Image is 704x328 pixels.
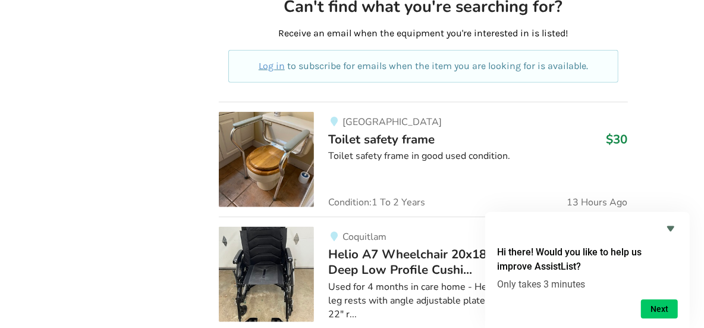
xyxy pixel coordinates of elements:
[497,279,678,290] p: Only takes 3 minutes
[328,280,627,321] div: Used for 4 months in care home - Helio A7 Wheelchair, swing away leg rests with angle adjustable ...
[259,60,285,71] a: Log in
[606,132,628,147] h3: $30
[328,149,627,163] div: Toilet safety frame in good used condition.
[342,115,442,129] span: [GEOGRAPHIC_DATA]
[219,102,627,217] a: bathroom safety-toilet safety frame[GEOGRAPHIC_DATA]Toilet safety frame$30Toilet safety frame in ...
[228,27,618,40] p: Receive an email when the equipment you're interested in is listed!
[243,60,604,73] p: to subscribe for emails when the item you are looking for is available.
[497,221,678,318] div: Hi there! Would you like to help us improve AssistList?
[342,230,386,243] span: Coquitlam
[328,131,435,148] span: Toilet safety frame
[219,227,314,322] img: mobility-helio a7 wheelchair 20x18x15; geo matrix hybrid deep low profile cushion (brand new) 20x...
[328,198,425,207] span: Condition: 1 To 2 Years
[567,198,628,207] span: 13 Hours Ago
[219,112,314,207] img: bathroom safety-toilet safety frame
[497,245,678,274] h2: Hi there! Would you like to help us improve AssistList?
[641,299,678,318] button: Next question
[664,221,678,236] button: Hide survey
[328,246,618,278] span: Helio A7 Wheelchair 20x18x15; Geo Matrix Hybrid Deep Low Profile Cushi...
